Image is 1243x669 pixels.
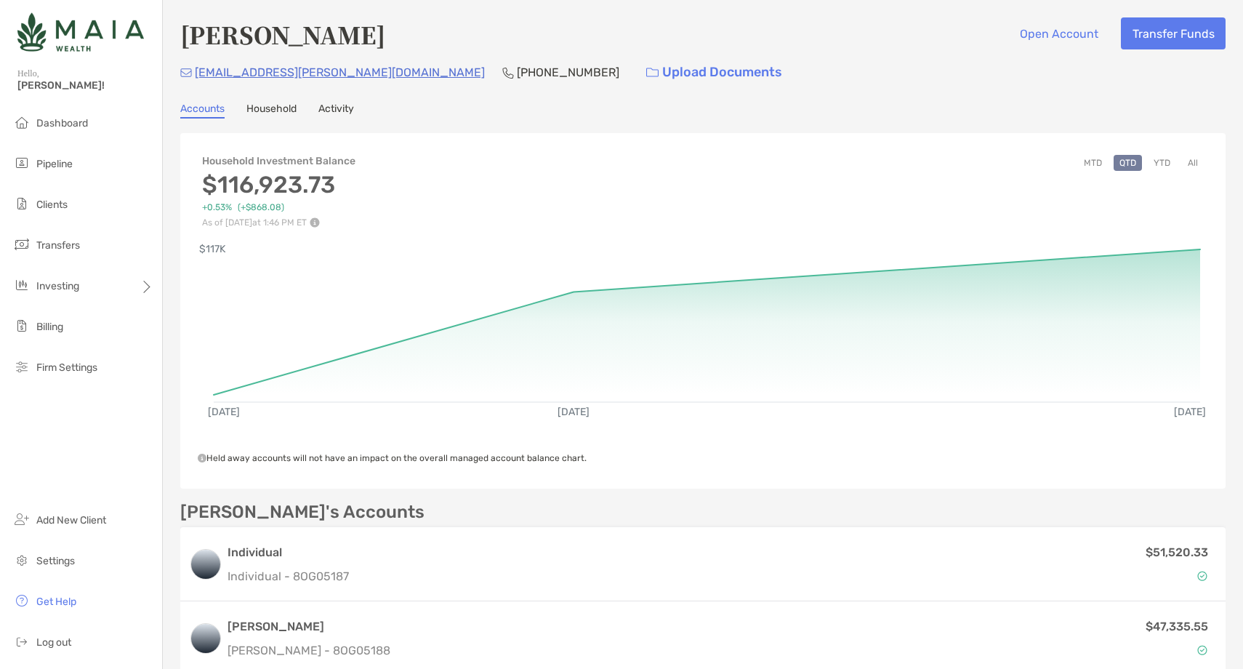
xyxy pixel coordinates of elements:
[36,280,79,292] span: Investing
[13,154,31,172] img: pipeline icon
[202,217,355,228] p: As of [DATE] at 1:46 PM ET
[1197,571,1207,581] img: Account Status icon
[502,67,514,79] img: Phone Icon
[180,503,425,521] p: [PERSON_NAME]'s Accounts
[310,217,320,228] img: Performance Info
[36,555,75,567] span: Settings
[558,406,590,418] text: [DATE]
[637,57,792,88] a: Upload Documents
[13,358,31,375] img: firm-settings icon
[13,633,31,650] img: logout icon
[517,63,619,81] p: [PHONE_NUMBER]
[228,618,390,636] h3: [PERSON_NAME]
[13,113,31,131] img: dashboard icon
[318,103,354,119] a: Activity
[228,641,390,660] p: [PERSON_NAME] - 8OG05188
[228,567,349,585] p: Individual - 8OG05187
[1197,645,1207,655] img: Account Status icon
[13,592,31,609] img: get-help icon
[13,195,31,212] img: clients icon
[17,79,153,92] span: [PERSON_NAME]!
[1008,17,1109,49] button: Open Account
[13,510,31,528] img: add_new_client icon
[208,406,240,418] text: [DATE]
[198,453,587,463] span: Held away accounts will not have an impact on the overall managed account balance chart.
[1182,155,1204,171] button: All
[13,317,31,334] img: billing icon
[13,236,31,253] img: transfers icon
[1146,543,1208,561] p: $51,520.33
[191,550,220,579] img: logo account
[36,199,68,211] span: Clients
[36,514,106,526] span: Add New Client
[199,243,226,255] text: $117K
[195,63,485,81] p: [EMAIL_ADDRESS][PERSON_NAME][DOMAIN_NAME]
[238,202,284,213] span: (+$868.08)
[1174,406,1206,418] text: [DATE]
[1114,155,1142,171] button: QTD
[191,624,220,653] img: logo account
[13,551,31,569] img: settings icon
[246,103,297,119] a: Household
[36,158,73,170] span: Pipeline
[36,596,76,608] span: Get Help
[202,155,355,167] h4: Household Investment Balance
[202,202,232,213] span: +0.53%
[1121,17,1226,49] button: Transfer Funds
[17,6,144,58] img: Zoe Logo
[36,361,97,374] span: Firm Settings
[228,544,349,561] h3: Individual
[202,171,355,199] h3: $116,923.73
[646,68,659,78] img: button icon
[180,103,225,119] a: Accounts
[13,276,31,294] img: investing icon
[36,321,63,333] span: Billing
[36,117,88,129] span: Dashboard
[1146,617,1208,636] p: $47,335.55
[180,68,192,77] img: Email Icon
[36,636,71,649] span: Log out
[180,17,385,51] h4: [PERSON_NAME]
[1148,155,1176,171] button: YTD
[36,239,80,252] span: Transfers
[1078,155,1108,171] button: MTD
